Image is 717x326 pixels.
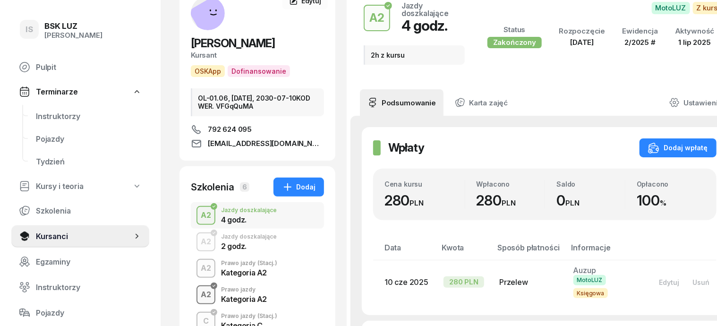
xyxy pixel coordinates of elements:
span: Instruktorzy [36,112,142,121]
div: 280 [477,192,545,209]
span: [DATE] [570,38,594,47]
a: Pojazdy [28,128,149,150]
div: A2 [197,235,215,248]
a: Kursanci [11,225,149,248]
small: % [660,198,666,207]
a: Instruktorzy [11,276,149,299]
div: A2 [197,262,215,275]
small: PLN [565,198,580,207]
a: Pojazdy [11,301,149,324]
a: Egzaminy [11,250,149,273]
span: Pojazdy [36,135,142,144]
span: 10 cze 2025 [384,277,428,287]
div: Jazdy doszkalające [221,234,277,240]
span: OSKApp [191,65,225,77]
div: 280 PLN [444,276,484,288]
span: [EMAIL_ADDRESS][DOMAIN_NAME] [208,138,324,149]
div: A2 [366,9,388,27]
a: Pulpit [11,56,149,78]
span: MotoLUZ [573,275,606,285]
button: Dodaj [273,178,324,197]
div: Saldo [556,180,625,188]
th: Data [373,243,436,260]
span: Tydzień [36,157,142,166]
button: Edytuj [653,275,686,290]
div: Rozpoczęcie [559,27,605,35]
button: A2Jazdy doszkalające2 godz. [191,229,324,255]
div: OL-01.06, [DATE], 2030-07-10KOD WER. VFGqQuMA [191,88,324,116]
a: [EMAIL_ADDRESS][DOMAIN_NAME] [191,138,324,149]
span: IS [26,26,33,34]
span: Dofinansowanie [228,65,290,77]
small: PLN [410,198,424,207]
span: 2/2025 # [624,38,656,47]
div: A2 [197,209,215,222]
span: MotoLUZ [652,2,690,14]
span: Kursanci [36,232,132,241]
th: Sposób płatności [492,243,565,260]
div: 4 godz. [401,17,465,34]
span: Auzup [573,266,596,275]
div: Kursant [191,51,324,60]
div: Prawo jazdy [221,287,267,292]
div: Aktywność [675,27,715,35]
div: Ewidencja [622,27,658,35]
div: BSK LUZ [44,22,102,30]
button: A2 [364,5,390,31]
div: 4 godz. [221,216,277,223]
div: Szkolenia [191,180,234,194]
a: Terminarze [11,81,149,102]
a: Podsumowanie [360,89,444,116]
button: A2 [196,232,215,251]
div: Edytuj [659,278,680,286]
div: Usuń [693,278,710,286]
th: Informacje [566,243,645,260]
div: 1 lip 2025 [675,38,715,47]
button: A2 [196,206,215,225]
span: (Stacj.) [257,313,277,319]
span: 792 624 095 [208,124,252,135]
div: 2 godz. [221,242,277,250]
button: Usuń [686,275,717,290]
div: Zakończony [487,37,542,48]
button: A2Prawo jazdyKategoria A2 [191,282,324,308]
a: Szkolenia [11,199,149,222]
div: Cena kursu [384,180,465,188]
div: 280 [384,192,465,209]
h2: Wpłaty [388,140,424,155]
div: 100 [637,192,705,209]
span: Terminarze [36,87,77,96]
th: Kwota [436,243,492,260]
a: 792 624 095 [191,124,324,135]
button: A2Jazdy doszkalające4 godz. [191,202,324,229]
div: Wpłacono [477,180,545,188]
span: Egzaminy [36,257,142,266]
div: Opłacono [637,180,705,188]
div: 2h z kursu [364,45,465,65]
div: Prawo jazdy [221,313,277,319]
div: 0 [556,192,625,209]
span: [PERSON_NAME] [191,36,275,50]
small: PLN [502,198,516,207]
div: Dodaj [282,181,316,193]
button: OSKAppDofinansowanie [191,65,290,77]
div: Status [487,26,542,34]
span: Księgowa [573,288,608,298]
div: Jazdy doszkalające [221,207,277,213]
span: Szkolenia [36,206,142,215]
button: A2Prawo jazdy(Stacj.)Kategoria A2 [191,255,324,282]
div: [PERSON_NAME] [44,31,102,40]
a: Instruktorzy [28,105,149,128]
a: Tydzień [28,150,149,173]
span: Pojazdy [36,309,142,317]
span: Pulpit [36,63,142,72]
a: Karta zajęć [447,89,515,116]
div: Dodaj wpłatę [648,142,708,154]
span: Instruktorzy [36,283,142,292]
span: Kursy i teoria [36,182,84,191]
div: A2 [197,288,215,301]
div: Prawo jazdy [221,260,277,266]
a: Kursy i teoria [11,176,149,197]
div: Kategoria A2 [221,269,277,276]
span: 6 [240,182,249,192]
